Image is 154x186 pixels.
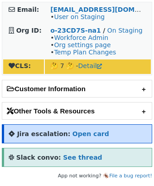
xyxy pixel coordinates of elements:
[16,154,61,161] strong: Slack convo:
[50,27,101,34] a: o-23CD7S-na1
[2,80,152,97] h2: Customer Information
[2,103,152,119] h2: Other Tools & Resources
[54,13,105,20] a: User on Staging
[78,62,102,69] a: Detail
[72,130,109,137] a: Open card
[17,130,71,137] strong: Jira escalation:
[107,27,143,34] a: On Staging
[54,41,111,49] a: Org settings page
[54,34,108,41] a: Workforce Admin
[50,13,105,20] span: •
[63,154,102,161] a: See thread
[54,49,116,56] a: Temp Plan Changes
[50,34,116,56] span: • • •
[45,59,151,74] td: 🤔 7 🤔 -
[2,171,152,181] footer: App not working? 🪳
[9,62,31,69] strong: CLS:
[103,27,105,34] strong: /
[16,27,42,34] strong: Org ID:
[17,6,39,13] strong: Email:
[109,173,152,179] a: File a bug report!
